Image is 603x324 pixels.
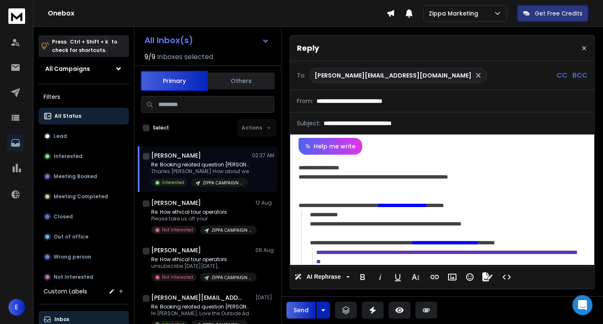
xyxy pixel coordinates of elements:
label: Select [153,124,169,131]
p: Wrong person [54,254,91,260]
p: All Status [54,113,81,119]
p: Meeting Booked [54,173,97,180]
p: To: [297,71,306,80]
div: Open Intercom Messenger [572,295,593,315]
p: ZIPPA CAMPAIGN V1 [203,180,243,186]
h1: All Campaigns [45,65,90,73]
h3: Custom Labels [44,287,87,295]
button: Primary [141,71,208,91]
p: CC [557,70,567,80]
button: All Campaigns [39,60,129,77]
p: 12 Aug [255,200,274,206]
p: Re: Booking related question [PERSON_NAME] [151,161,252,168]
p: Subject: [297,119,320,127]
span: Ctrl + Shift + k [69,37,109,47]
button: All Inbox(s) [138,32,276,49]
h1: [PERSON_NAME] [151,151,201,160]
p: Lead [54,133,67,140]
button: Emoticons [462,269,478,285]
p: Get Free Credits [535,9,582,18]
p: Not Interested [54,274,93,280]
p: Press to check for shortcuts. [52,38,117,54]
p: Not Interested [162,227,193,233]
h3: Filters [39,91,129,103]
p: Re: How ethical tour operators [151,209,252,215]
button: Insert Link (Ctrl+K) [427,269,443,285]
button: Bold (Ctrl+B) [355,269,371,285]
p: Thanks [PERSON_NAME] How about we [151,168,252,175]
h1: [PERSON_NAME] [151,246,201,254]
p: unsubscribe [DATE][DATE], [151,263,252,270]
p: [PERSON_NAME][EMAIL_ADDRESS][DOMAIN_NAME] [314,71,472,80]
p: BCC [572,70,588,80]
button: Meeting Completed [39,188,129,205]
span: AI Rephrase [305,273,343,280]
button: Insert Image (Ctrl+P) [444,269,460,285]
h3: Inboxes selected [157,52,213,62]
p: ZIPPA CAMPAIGN V2 [211,275,252,281]
button: AI Rephrase [293,269,351,285]
button: Get Free Credits [517,5,588,22]
button: Closed [39,208,129,225]
p: ZIPPA CAMPAIGN V2 [211,227,252,233]
p: Reply [297,42,319,54]
button: Wrong person [39,249,129,265]
button: Underline (Ctrl+U) [390,269,406,285]
p: 06 Aug [255,247,274,254]
button: Others [208,72,275,90]
p: [DATE] [255,294,274,301]
button: Code View [499,269,515,285]
button: Lead [39,128,129,145]
p: From: [297,97,313,105]
p: 02:37 AM [252,152,274,159]
p: Inbox [54,316,69,323]
p: Meeting Completed [54,193,108,200]
p: Hi [PERSON_NAME], Love the Outside Adventures [151,310,252,317]
p: Not Interested [162,274,193,280]
p: Re: Booking related question [PERSON_NAME] [151,303,252,310]
p: Closed [54,213,73,220]
button: Not Interested [39,269,129,285]
span: 9 / 9 [144,52,155,62]
p: Out of office [54,233,88,240]
p: Interested [162,179,184,186]
button: Meeting Booked [39,168,129,185]
p: Interested [54,153,82,160]
h1: [PERSON_NAME][EMAIL_ADDRESS][DOMAIN_NAME] [151,293,243,302]
button: Out of office [39,228,129,245]
p: Re: How ethical tour operators [151,256,252,263]
h1: [PERSON_NAME] [151,199,201,207]
button: Italic (Ctrl+I) [372,269,388,285]
p: Please take us off your [151,215,252,222]
button: All Status [39,108,129,124]
button: Interested [39,148,129,165]
button: Signature [479,269,495,285]
h1: Onebox [48,8,387,18]
img: logo [8,8,25,24]
button: More Text [407,269,423,285]
h1: All Inbox(s) [144,36,193,44]
p: Zippa Marketing [429,9,482,18]
button: E [8,299,25,316]
button: Send [286,302,316,319]
button: Help me write [299,138,362,155]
